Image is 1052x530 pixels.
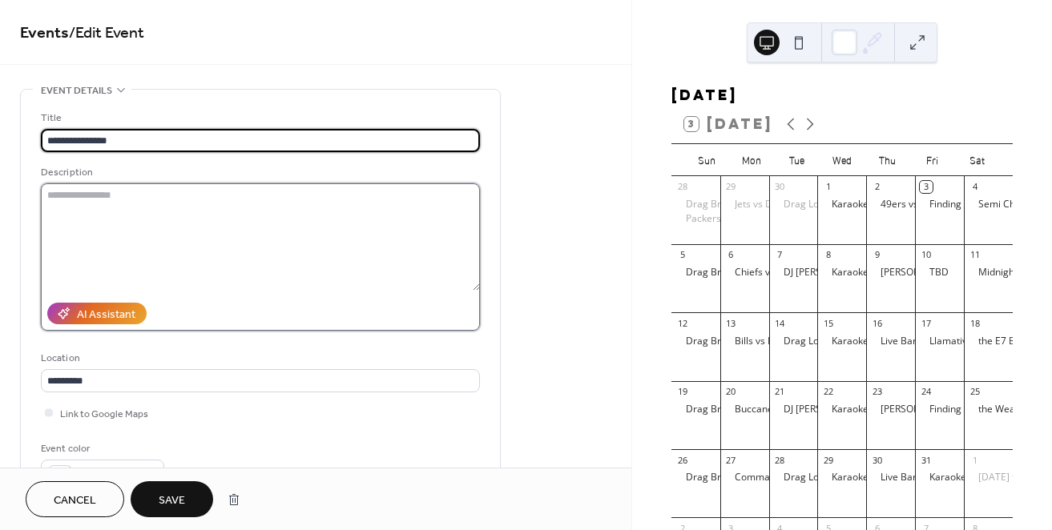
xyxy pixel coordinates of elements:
div: Live Band Karaoke w/ Retro Nouveau [866,471,915,484]
div: Karaoke w/ DJ Ed [817,335,866,348]
div: 3 [920,181,932,193]
div: Mon [729,144,774,176]
button: Save [131,481,213,517]
div: Sun [684,144,729,176]
button: Cancel [26,481,124,517]
div: AI Assistant [77,307,135,323]
div: Drag Loteria [784,335,840,348]
div: 13 [725,317,737,329]
span: Cancel [54,492,96,509]
div: Packers vs Cowboys [686,212,776,226]
div: 6 [725,249,737,261]
span: Event details [41,82,112,99]
div: 30 [871,454,883,466]
div: 26 [676,454,688,466]
button: AI Assistant [47,303,147,324]
div: Drag Brunch:Disney Villains [686,403,809,416]
div: 17 [920,317,932,329]
div: Drag Loteria with Plants [784,471,890,484]
div: 2 [871,181,883,193]
div: Drag Brunch:Disney Villains [671,403,720,416]
span: Link to Google Maps [60,406,148,423]
div: the Weak Knights [964,403,1013,416]
div: Karaoke w/ DJ Ed [817,266,866,279]
div: Thu [865,144,909,176]
div: Karaoke w/ DJ [PERSON_NAME] [832,403,971,416]
div: 31 [920,454,932,466]
div: 11 [969,249,981,261]
div: DJ Brian Kadir [769,266,818,279]
div: TBD [915,266,964,279]
div: 8 [822,249,834,261]
div: 18 [969,317,981,329]
div: Jets vs Dolphins [720,198,769,211]
div: Chiefs vs Jaguars [735,266,811,279]
div: 21 [774,386,786,398]
div: 1 [822,181,834,193]
div: TBD [929,266,949,279]
div: 9 [871,249,883,261]
div: Buccaneers vs Lions [720,403,769,416]
div: 10 [920,249,932,261]
div: Location [41,350,477,367]
div: 1 [969,454,981,466]
div: Karaoke w/ DJ [PERSON_NAME] [832,198,971,211]
div: Drag Loteria with Plants [769,198,818,211]
div: DJ [PERSON_NAME] [784,403,871,416]
div: 30 [774,181,786,193]
div: Live Band Karaoke feat. Retro Nouveau [866,335,915,348]
div: Karaoke w/ DJ [PERSON_NAME] [832,266,971,279]
div: Drag Brunch: Scary Movies [686,335,807,348]
div: Drag Brunch:Scream Queens of Pop [686,266,847,279]
div: Drag Brunch: [PERSON_NAME] as [PERSON_NAME] [686,198,913,211]
span: Save [159,492,185,509]
div: 7 [774,249,786,261]
div: DJ Brian Kadir [769,403,818,416]
div: 49ers vs Rams [866,198,915,211]
div: Karaoke w/ DJ [PERSON_NAME] [832,471,971,484]
div: Semi Charmed [964,198,1013,211]
div: Drag Brunch: Jade Jolie as Taylor Swift [671,198,720,211]
div: 19 [676,386,688,398]
div: Karaoke w/ DJ Ed [915,471,964,484]
div: Jackie Cox from RuPaul's Drag Race [866,266,915,279]
span: / Edit Event [69,18,144,49]
div: Live Band Karaoke w/ Retro Nouveau [881,471,1045,484]
div: 22 [822,386,834,398]
div: 27 [725,454,737,466]
div: Drag Brunch: Coco Montrese from RuPaul's Drag Race [671,471,720,484]
div: the E7 Band [978,335,1032,348]
div: 28 [774,454,786,466]
div: Commanders vs Chiefs [735,471,838,484]
div: 12 [676,317,688,329]
div: Commanders vs Chiefs [720,471,769,484]
div: 29 [725,181,737,193]
div: Chiefs vs Jaguars [720,266,769,279]
div: Buccaneers vs Lions [735,403,825,416]
div: Semi Charmed [978,198,1045,211]
div: Karaoke w/ DJ Ed [817,471,866,484]
div: 23 [871,386,883,398]
a: Events [20,18,69,49]
div: [DATE] [671,86,1013,105]
div: Sat [955,144,1000,176]
div: Packers vs Cowboys [671,212,720,226]
div: 28 [676,181,688,193]
div: Karaoke w/ DJ [PERSON_NAME] [832,335,971,348]
div: Karaoke w/ DJ Ed [817,198,866,211]
div: DJ [PERSON_NAME] [784,266,871,279]
div: Jets vs Dolphins [735,198,804,211]
div: Llamativa [929,335,973,348]
div: Midnight Jam [964,266,1013,279]
div: Día de los Muertos feat. MacRockSat [964,471,1013,484]
div: Llamativa [915,335,964,348]
div: 49ers vs Rams [881,198,945,211]
div: Wed [820,144,865,176]
div: 5 [676,249,688,261]
div: Description [41,164,477,181]
div: Drag Loteria [769,335,818,348]
div: Bills vs Falcons [735,335,801,348]
div: Tue [774,144,819,176]
div: Midnight Jam [978,266,1037,279]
